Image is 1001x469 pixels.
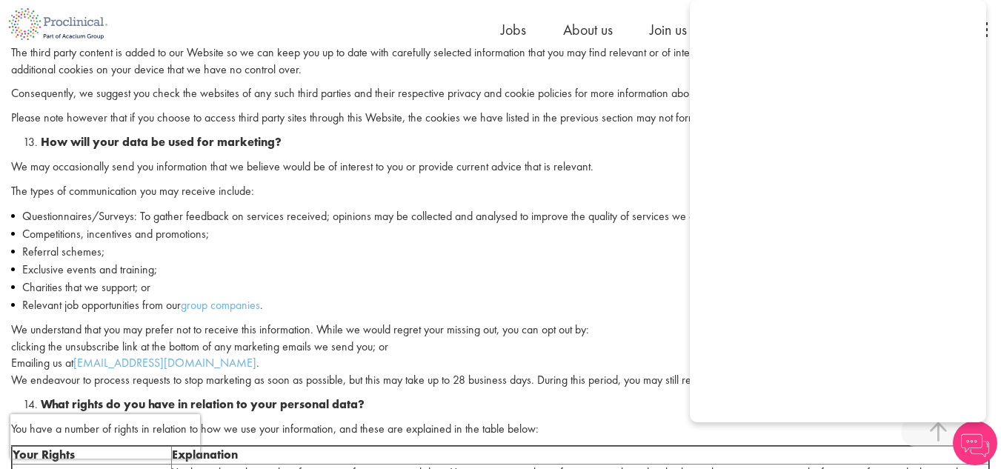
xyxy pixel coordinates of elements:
li: Competitions, incentives and promotions; [11,225,990,243]
a: Jobs [501,20,526,39]
a: About us [563,20,613,39]
p: We may occasionally send you information that we believe would be of interest to you or provide c... [11,159,990,176]
p: You have a number of rights in relation to how we use your information, and these are explained i... [11,421,990,438]
img: Chatbot [953,421,997,465]
a: [EMAIL_ADDRESS][DOMAIN_NAME] [73,355,256,370]
div: We understand that you may prefer not to receive this information. While we would regret your mis... [11,322,990,339]
div: clicking the unsubscribe link at the bottom of any marketing emails we send you; or [11,339,990,356]
p: The types of communication you may receive include: [11,183,990,200]
strong: How will your data be used for marketing? [41,134,282,150]
strong: Explanation [172,447,238,462]
strong: Your Rights [13,447,75,462]
a: group companies [181,297,260,313]
strong: What rights do you have in relation to your personal data? [41,396,365,412]
p: Consequently, we suggest you check the websites of any such third parties and their respective pr... [11,85,990,102]
iframe: reCAPTCHA [10,414,200,459]
a: Join us [650,20,687,39]
li: Referral schemes; [11,243,990,261]
li: Charities that we support; or [11,279,990,296]
p: Please note however that if you choose to access third party sites through this Website, the cook... [11,110,990,127]
p: The third party content is added to our Website so we can keep you up to date with carefully sele... [11,44,990,79]
li: Questionnaires/Surveys: To gather feedback on services received; opinions may be collected and an... [11,207,990,225]
p: We endeavour to process requests to stop marketing as soon as possible, but this may take up to 2... [11,372,990,389]
li: Exclusive events and training; [11,261,990,279]
li: Relevant job opportunities from our . [11,296,990,314]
